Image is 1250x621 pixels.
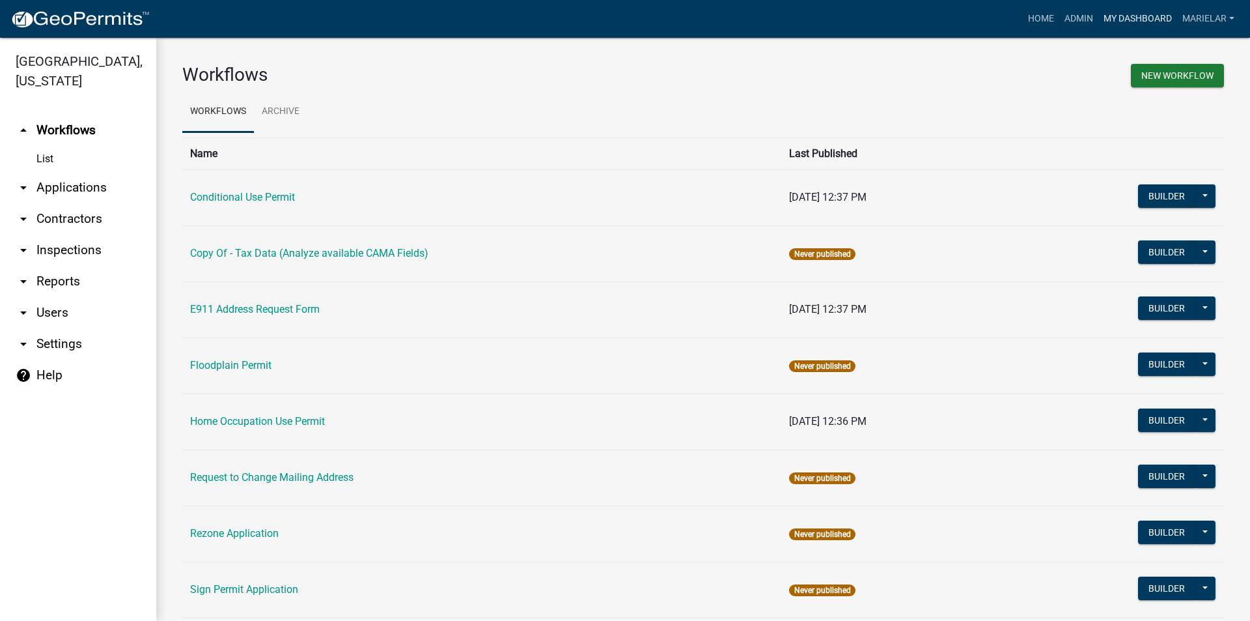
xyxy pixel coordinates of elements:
button: Builder [1138,353,1195,376]
i: arrow_drop_up [16,123,31,138]
a: Admin [1059,7,1098,31]
th: Last Published [781,137,1001,169]
a: Home [1023,7,1059,31]
button: Builder [1138,240,1195,264]
i: arrow_drop_down [16,274,31,289]
a: Sign Permit Application [190,583,298,596]
span: Never published [789,360,855,372]
a: Copy Of - Tax Data (Analyze available CAMA Fields) [190,247,428,259]
i: arrow_drop_down [16,242,31,258]
i: arrow_drop_down [16,211,31,227]
a: Archive [254,91,307,133]
a: marielar [1177,7,1240,31]
span: Never published [789,248,855,260]
a: Request to Change Mailing Address [190,471,354,484]
button: Builder [1138,296,1195,320]
i: arrow_drop_down [16,336,31,352]
a: Rezone Application [190,527,279,540]
button: Builder [1138,184,1195,208]
i: arrow_drop_down [16,180,31,195]
span: Never published [789,472,855,484]
span: [DATE] 12:37 PM [789,303,867,315]
span: Never published [789,528,855,540]
button: Builder [1138,577,1195,600]
a: Conditional Use Permit [190,191,295,203]
th: Name [182,137,781,169]
button: Builder [1138,409,1195,432]
a: Home Occupation Use Permit [190,415,325,427]
button: Builder [1138,465,1195,488]
a: My Dashboard [1098,7,1177,31]
span: [DATE] 12:37 PM [789,191,867,203]
span: Never published [789,585,855,596]
i: arrow_drop_down [16,305,31,321]
a: Workflows [182,91,254,133]
a: Floodplain Permit [190,359,271,371]
h3: Workflows [182,64,693,86]
span: [DATE] 12:36 PM [789,415,867,427]
a: E911 Address Request Form [190,303,320,315]
button: New Workflow [1131,64,1224,87]
button: Builder [1138,521,1195,544]
i: help [16,368,31,383]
